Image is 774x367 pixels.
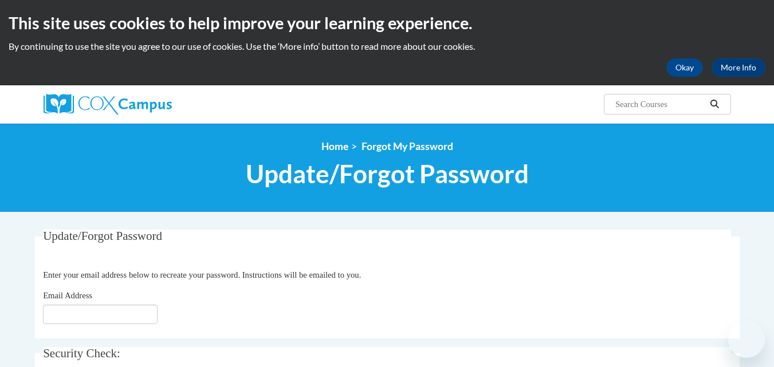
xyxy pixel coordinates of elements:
span: Forgot My Password [362,140,453,152]
button: Okay [666,58,703,77]
input: Email [43,305,158,324]
img: Cox Campus [44,94,172,115]
p: By continuing to use the site you agree to our use of cookies. Use the ‘More info’ button to read... [9,40,765,53]
span: Security Check: [43,346,120,360]
span: Update/Forgot Password [246,159,529,189]
span: Update/Forgot Password [43,229,162,243]
h2: This site uses cookies to help improve your learning experience. [9,11,765,34]
a: More Info [712,58,765,77]
a: Home [321,140,348,152]
iframe: Button to launch messaging window [728,321,765,358]
span: Enter your email address below to recreate your password. Instructions will be emailed to you. [43,270,361,279]
a: Cox Campus [44,94,261,115]
input: Search Courses [614,97,706,111]
button: Search [706,97,723,111]
span: Email Address [43,291,92,300]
